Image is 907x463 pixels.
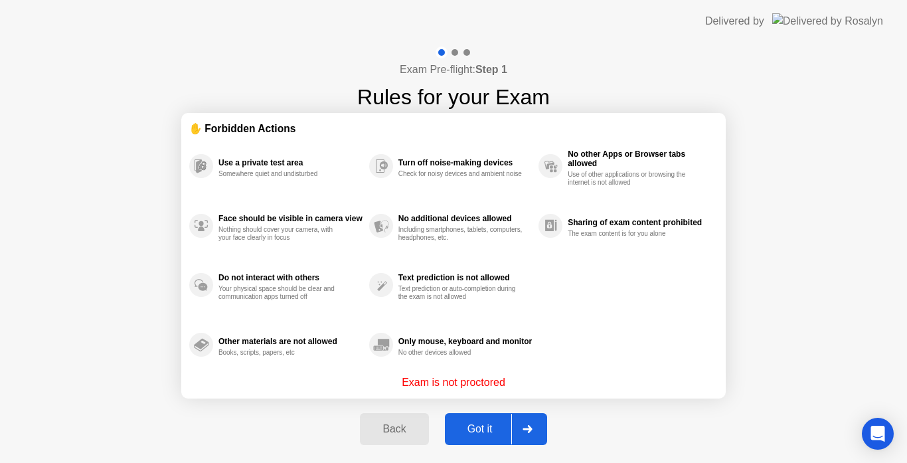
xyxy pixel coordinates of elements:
[218,337,363,346] div: Other materials are not allowed
[445,413,547,445] button: Got it
[568,230,693,238] div: The exam content is for you alone
[568,171,693,187] div: Use of other applications or browsing the internet is not allowed
[398,285,524,301] div: Text prediction or auto-completion during the exam is not allowed
[398,349,524,357] div: No other devices allowed
[218,273,363,282] div: Do not interact with others
[218,285,344,301] div: Your physical space should be clear and communication apps turned off
[218,158,363,167] div: Use a private test area
[360,413,428,445] button: Back
[475,64,507,75] b: Step 1
[705,13,764,29] div: Delivered by
[357,81,550,113] h1: Rules for your Exam
[772,13,883,29] img: Delivered by Rosalyn
[218,170,344,178] div: Somewhere quiet and undisturbed
[398,273,532,282] div: Text prediction is not allowed
[189,121,718,136] div: ✋ Forbidden Actions
[218,349,344,357] div: Books, scripts, papers, etc
[862,418,894,450] div: Open Intercom Messenger
[568,218,711,227] div: Sharing of exam content prohibited
[398,158,532,167] div: Turn off noise-making devices
[568,149,711,168] div: No other Apps or Browser tabs allowed
[400,62,507,78] h4: Exam Pre-flight:
[218,214,363,223] div: Face should be visible in camera view
[218,226,344,242] div: Nothing should cover your camera, with your face clearly in focus
[449,423,511,435] div: Got it
[364,423,424,435] div: Back
[398,170,524,178] div: Check for noisy devices and ambient noise
[402,375,505,391] p: Exam is not proctored
[398,337,532,346] div: Only mouse, keyboard and monitor
[398,214,532,223] div: No additional devices allowed
[398,226,524,242] div: Including smartphones, tablets, computers, headphones, etc.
